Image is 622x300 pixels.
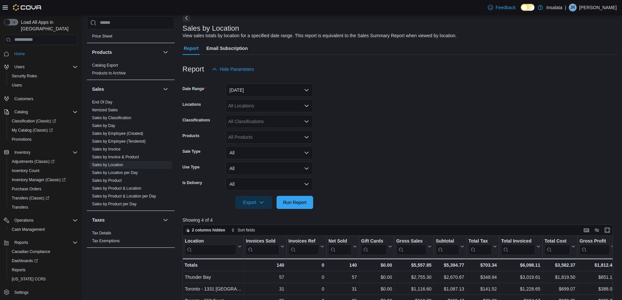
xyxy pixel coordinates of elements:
a: Home [12,50,27,58]
span: Security Roles [12,73,37,79]
a: Purchase Orders [9,185,44,193]
button: Invoices Ref [288,238,324,255]
div: Total Tax [468,238,491,255]
a: Adjustments (Classic) [7,157,80,166]
div: $141.52 [468,285,497,293]
span: Settings [12,288,78,296]
div: Net Sold [328,238,352,255]
a: Sales by Product per Day [92,202,136,206]
span: Email Subscription [206,42,248,55]
div: $1,819.50 [545,273,575,281]
p: Insalata [546,4,562,11]
div: Gift Card Sales [361,238,387,255]
button: Run Report [277,196,313,209]
div: $6,098.11 [501,261,540,269]
span: Products to Archive [92,71,126,76]
div: Subtotal [436,238,459,255]
button: Export [235,196,272,209]
label: Sale Type [183,149,200,154]
button: Sort fields [229,226,258,234]
span: My Catalog (Classic) [9,126,78,134]
div: $0.00 [361,273,392,281]
a: Security Roles [9,72,40,80]
div: 0 [288,273,324,281]
div: $1,116.60 [396,285,432,293]
span: Adjustments (Classic) [9,158,78,166]
div: Invoices Sold [246,238,279,255]
a: Sales by Product & Location [92,186,141,191]
div: 140 [328,261,357,269]
button: Next [183,14,190,22]
div: $0.00 [361,285,392,293]
div: Net Sold [328,238,352,245]
button: Settings [1,288,80,297]
div: Toronto - 1331 [GEOGRAPHIC_DATA] [185,285,242,293]
button: Enter fullscreen [603,226,611,234]
span: Transfers (Classic) [12,196,49,201]
div: Thunder Bay [185,273,242,281]
span: Users [9,81,78,89]
div: Gift Cards [361,238,387,245]
a: Inventory Manager (Classic) [9,176,68,184]
span: Cash Management [9,226,78,233]
span: Purchase Orders [12,186,41,192]
span: Sales by Location [92,162,123,167]
h3: Products [92,49,112,55]
button: Catalog [12,108,30,116]
p: [PERSON_NAME] [579,4,617,11]
span: Transfers [12,205,28,210]
a: Sales by Location per Day [92,170,138,175]
div: $2,670.67 [436,273,464,281]
span: Transfers (Classic) [9,194,78,202]
button: Products [162,48,169,56]
button: Inventory Count [7,166,80,175]
button: Invoices Sold [246,238,284,255]
button: Open list of options [304,103,309,108]
div: 0 [288,261,324,269]
a: Users [9,81,24,89]
div: Subtotal [436,238,459,245]
input: Dark Mode [521,4,534,11]
div: Gross Profit [580,238,610,255]
div: $3,019.61 [501,273,540,281]
button: Gross Profit [580,238,615,255]
a: My Catalog (Classic) [9,126,56,134]
span: Tax Details [92,230,111,236]
span: Security Roles [9,72,78,80]
div: Total Cost [544,238,570,245]
a: Inventory Manager (Classic) [7,175,80,184]
div: $348.94 [468,273,497,281]
div: Total Invoiced [501,238,535,255]
span: Feedback [496,4,516,11]
div: Location [185,238,236,255]
span: Report [184,42,199,55]
span: Hide Parameters [220,66,254,72]
button: Open list of options [304,119,309,124]
a: Tax Details [92,231,111,235]
span: Settings [14,290,28,295]
a: Products to Archive [92,71,126,75]
div: Gross Sales [396,238,426,255]
a: Sales by Product [92,178,122,183]
span: Price Sheet [92,34,112,39]
button: All [226,178,313,191]
span: Inventory Manager (Classic) [12,177,66,182]
button: Home [1,49,80,58]
a: Canadian Compliance [9,248,53,256]
a: Sales by Employee (Tendered) [92,139,146,144]
div: Total Tax [468,238,491,245]
span: Sales by Day [92,123,115,128]
div: 31 [328,285,357,293]
div: Location [185,238,236,245]
button: Canadian Compliance [7,247,80,256]
label: Date Range [183,86,206,91]
a: Sales by Classification [92,116,131,120]
div: 57 [328,273,357,281]
span: Home [14,51,25,56]
a: Feedback [485,1,518,14]
span: Reports [12,239,78,246]
a: [US_STATE] CCRS [9,275,48,283]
